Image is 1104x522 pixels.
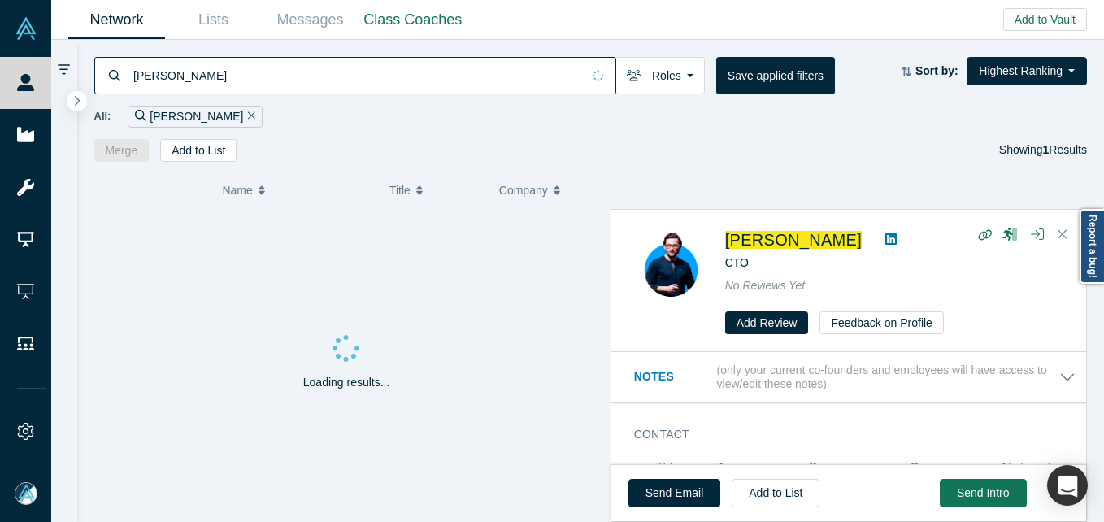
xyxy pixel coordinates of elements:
[615,57,705,94] button: Roles
[389,173,482,207] button: Title
[634,368,714,385] h3: Notes
[1080,209,1104,284] a: Report a bug!
[725,311,809,334] button: Add Review
[725,256,749,269] span: CTO
[725,279,806,292] span: No Reviews Yet
[303,374,390,391] p: Loading results...
[132,56,581,94] input: Search by name, title, company, summary, expertise, investment criteria or topics of focus
[222,173,372,207] button: Name
[819,311,944,334] button: Feedback on Profile
[499,173,548,207] span: Company
[999,139,1087,162] div: Showing
[634,426,1053,443] h3: Contact
[628,479,721,507] a: Send Email
[94,108,111,124] span: All:
[1003,8,1087,31] button: Add to Vault
[359,1,467,39] a: Class Coaches
[634,363,1076,391] button: Notes (only your current co-founders and employees will have access to view/edit these notes)
[1050,222,1075,248] button: Close
[719,462,1006,475] a: [PERSON_NAME][EMAIL_ADDRESS][DOMAIN_NAME]
[94,139,150,162] button: Merge
[165,1,262,39] a: Lists
[725,231,862,249] a: [PERSON_NAME]
[967,57,1087,85] button: Highest Ranking
[499,173,592,207] button: Company
[128,106,263,128] div: [PERSON_NAME]
[1006,462,1051,475] span: (primary)
[1043,143,1087,156] span: Results
[243,107,255,126] button: Remove Filter
[222,173,252,207] span: Name
[68,1,165,39] a: Network
[634,228,708,302] img: Ahmad Al Hidiq's Profile Image
[160,139,237,162] button: Add to List
[15,482,37,505] img: Mia Scott's Account
[732,479,819,507] button: Add to List
[716,57,835,94] button: Save applied filters
[940,479,1027,507] button: Send Intro
[262,1,359,39] a: Messages
[717,363,1059,391] p: (only your current co-founders and employees will have access to view/edit these notes)
[634,460,719,494] dt: Email(s)
[915,64,958,77] strong: Sort by:
[1043,143,1050,156] strong: 1
[389,173,411,207] span: Title
[15,17,37,40] img: Alchemist Vault Logo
